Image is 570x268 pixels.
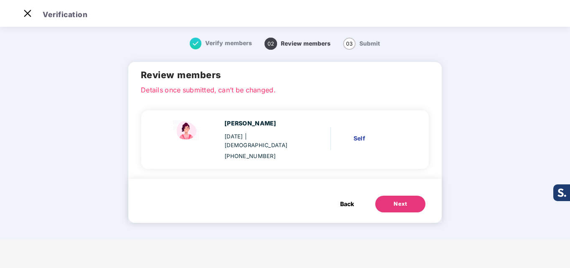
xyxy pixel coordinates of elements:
[332,196,362,212] button: Back
[265,38,277,50] span: 02
[224,119,301,128] div: [PERSON_NAME]
[224,132,301,149] div: [DATE]
[141,85,429,92] p: Details once submitted, can’t be changed.
[141,68,429,82] h2: Review members
[375,196,425,212] button: Next
[170,119,204,142] img: svg+xml;base64,PHN2ZyBpZD0iU3BvdXNlX2ljb24iIHhtbG5zPSJodHRwOi8vd3d3LnczLm9yZy8yMDAwL3N2ZyIgd2lkdG...
[224,133,288,148] span: | [DEMOGRAPHIC_DATA]
[190,38,201,49] img: svg+xml;base64,PHN2ZyB4bWxucz0iaHR0cDovL3d3dy53My5vcmcvMjAwMC9zdmciIHdpZHRoPSIxNiIgaGVpZ2h0PSIxNi...
[343,38,356,50] span: 03
[354,134,404,143] div: Self
[281,40,331,47] span: Review members
[224,152,301,161] div: [PHONE_NUMBER]
[359,40,380,47] span: Submit
[205,40,252,46] span: Verify members
[340,199,354,209] span: Back
[394,200,407,208] div: Next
